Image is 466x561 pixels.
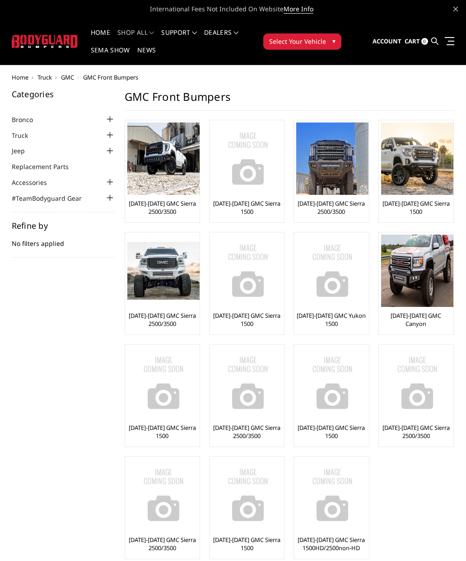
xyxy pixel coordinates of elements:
[127,459,197,531] a: No Image
[127,536,197,552] a: [DATE]-[DATE] GMC Sierra 2500/3500
[421,38,428,45] span: 0
[296,235,366,307] a: No Image
[381,311,451,328] a: [DATE]-[DATE] GMC Canyon
[12,115,44,124] a: Bronco
[212,424,282,440] a: [DATE]-[DATE] GMC Sierra 2500/3500
[212,536,282,552] a: [DATE]-[DATE] GMC Sierra 1500
[284,5,313,14] a: More Info
[405,37,420,45] span: Cart
[296,235,368,307] img: No Image
[212,199,282,216] a: [DATE]-[DATE] GMC Sierra 1500
[212,235,282,307] a: No Image
[296,199,366,216] a: [DATE]-[DATE] GMC Sierra 2500/3500
[212,459,284,531] img: No Image
[212,123,284,195] img: No Image
[12,73,28,81] a: Home
[373,29,401,54] a: Account
[12,193,93,203] a: #TeamBodyguard Gear
[161,29,197,47] a: Support
[61,73,74,81] a: GMC
[127,347,200,419] img: No Image
[204,29,238,47] a: Dealers
[127,199,197,216] a: [DATE]-[DATE] GMC Sierra 2500/3500
[12,90,116,98] h5: Categories
[12,222,116,230] h5: Refine by
[381,424,451,440] a: [DATE]-[DATE] GMC Sierra 2500/3500
[37,73,52,81] a: Truck
[212,123,282,195] a: No Image
[296,536,366,552] a: [DATE]-[DATE] GMC Sierra 1500HD/2500non-HD
[212,235,284,307] img: No Image
[127,347,197,419] a: No Image
[212,459,282,531] a: No Image
[12,131,39,140] a: Truck
[125,90,455,111] h1: GMC Front Bumpers
[296,347,368,419] img: No Image
[296,459,368,531] img: No Image
[12,35,78,48] img: BODYGUARD BUMPERS
[381,347,453,419] img: No Image
[12,222,116,258] div: No filters applied
[269,37,326,46] span: Select Your Vehicle
[137,47,156,65] a: News
[373,37,401,45] span: Account
[127,311,197,328] a: [DATE]-[DATE] GMC Sierra 2500/3500
[332,36,336,46] span: ▾
[381,199,451,216] a: [DATE]-[DATE] GMC Sierra 1500
[12,178,58,187] a: Accessories
[296,311,366,328] a: [DATE]-[DATE] GMC Yukon 1500
[296,459,366,531] a: No Image
[405,29,428,54] a: Cart 0
[117,29,154,47] a: shop all
[296,347,366,419] a: No Image
[12,162,80,171] a: Replacement Parts
[91,47,130,65] a: SEMA Show
[212,311,282,328] a: [DATE]-[DATE] GMC Sierra 1500
[296,424,366,440] a: [DATE]-[DATE] GMC Sierra 1500
[212,347,282,419] a: No Image
[212,347,284,419] img: No Image
[91,29,110,47] a: Home
[381,347,451,419] a: No Image
[127,459,200,531] img: No Image
[83,73,138,81] span: GMC Front Bumpers
[12,146,36,156] a: Jeep
[263,33,341,50] button: Select Your Vehicle
[127,424,197,440] a: [DATE]-[DATE] GMC Sierra 1500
